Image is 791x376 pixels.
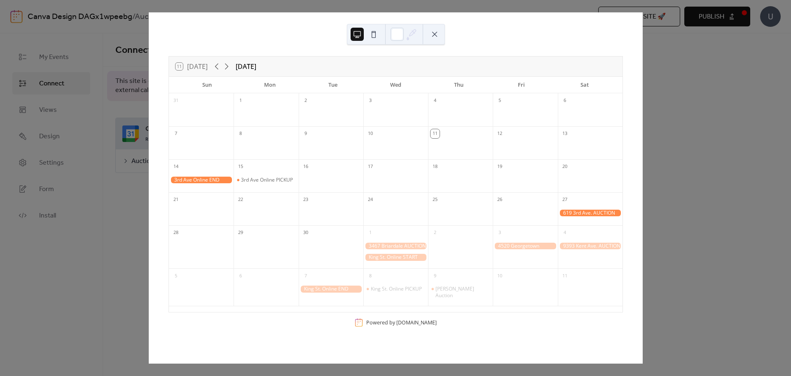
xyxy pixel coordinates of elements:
div: 1 [236,96,245,105]
div: 4520 Georgetown AUCTION [493,243,557,250]
div: 14 [171,162,180,171]
div: Wed [364,77,427,93]
div: 9 [431,271,440,280]
div: 26 [495,195,504,204]
div: 1 [366,228,375,237]
div: 15 [236,162,245,171]
div: 5 [171,271,180,280]
div: 11 [431,129,440,138]
div: 18 [431,162,440,171]
div: 8 [366,271,375,280]
div: 31 [171,96,180,105]
div: 2 [301,96,310,105]
div: 4 [560,228,569,237]
div: Mon [239,77,302,93]
div: 16 [301,162,310,171]
div: [DATE] [236,61,256,71]
div: 22 [236,195,245,204]
div: [PERSON_NAME] Auction [435,286,489,298]
div: Powered by [366,319,437,326]
div: Sat [553,77,616,93]
div: 11 [560,271,569,280]
div: 23 [301,195,310,204]
div: 28 [171,228,180,237]
div: 24 [366,195,375,204]
div: 19 [495,162,504,171]
div: 10 [495,271,504,280]
div: 6 [236,271,245,280]
div: 17 [366,162,375,171]
div: 4 [431,96,440,105]
div: 9 [301,129,310,138]
div: King St. Online END [299,286,363,293]
div: 25 [431,195,440,204]
div: 3rd Ave Online END [169,177,234,184]
div: King St. Online PICKUP [371,286,422,292]
div: 27 [560,195,569,204]
div: 29 [236,228,245,237]
div: 619 3rd Ave. AUCTION LIVE [558,210,623,217]
div: 13 [560,129,569,138]
div: 3rd Ave Online PICKUP [234,177,298,183]
div: 8 [236,129,245,138]
div: 7 [171,129,180,138]
div: 2 [431,228,440,237]
div: 5 [495,96,504,105]
div: 20 [560,162,569,171]
div: Fri [490,77,553,93]
div: Sun [176,77,239,93]
div: Thu [427,77,490,93]
div: 6 [560,96,569,105]
a: [DOMAIN_NAME] [396,319,437,326]
div: 3rd Ave Online PICKUP [241,177,293,183]
div: King St. Online START [363,254,428,261]
div: 30 [301,228,310,237]
div: 12 [495,129,504,138]
div: Adele Auction [428,286,493,298]
div: 3 [495,228,504,237]
div: 9393 Kent Ave. AUCTION LIVE [558,243,623,250]
div: King St. Online PICKUP [363,286,428,292]
div: 10 [366,129,375,138]
div: 21 [171,195,180,204]
div: 7 [301,271,310,280]
div: 3467 Briardale AUCTION [363,243,428,250]
div: 3 [366,96,375,105]
div: Tue [301,77,364,93]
